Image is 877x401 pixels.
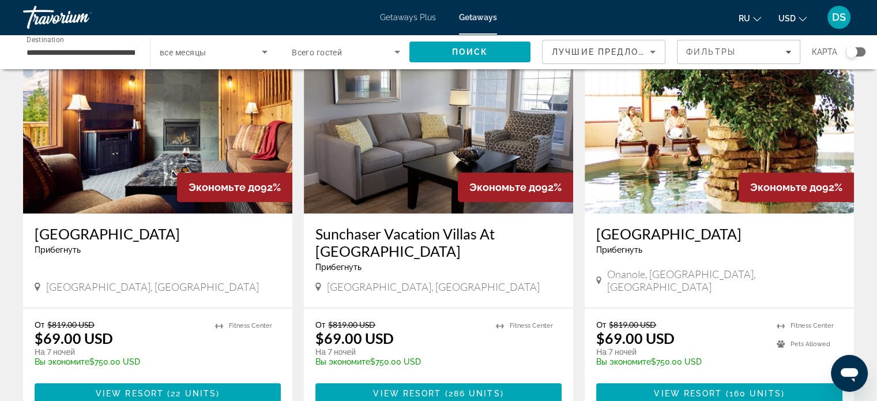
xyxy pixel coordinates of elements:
div: 92% [458,173,573,202]
p: На 7 ночей [596,347,765,357]
button: Change language [739,10,761,27]
p: $750.00 USD [596,357,765,366]
span: Fitness Center [791,322,834,329]
span: Лучшие предложения [552,47,675,57]
span: ru [739,14,750,23]
a: Getaways [459,13,497,22]
span: View Resort [654,389,722,398]
button: Filters [677,40,800,64]
button: User Menu [824,5,854,29]
span: Поиск [452,47,488,57]
span: DS [832,12,846,23]
span: [GEOGRAPHIC_DATA], [GEOGRAPHIC_DATA] [46,280,259,293]
span: Прибегнуть [596,245,642,254]
img: Sunchaser Vacation Villas At Riverside [304,29,573,213]
span: Прибегнуть [315,263,362,272]
span: все месяцы [160,48,206,57]
span: 286 units [449,389,500,398]
button: Change currency [778,10,807,27]
span: $819.00 USD [328,320,375,329]
p: $69.00 USD [315,329,394,347]
span: 160 units [729,389,781,398]
span: Экономьте до [189,181,261,193]
span: Вы экономите [315,357,370,366]
span: Экономьте до [750,181,822,193]
span: Fitness Center [510,322,553,329]
span: Вы экономите [596,357,651,366]
span: [GEOGRAPHIC_DATA], [GEOGRAPHIC_DATA] [327,280,540,293]
span: ( ) [164,389,220,398]
button: Search [409,42,530,62]
p: $69.00 USD [596,329,675,347]
input: Select destination [27,46,135,59]
a: Travorium [23,2,138,32]
span: Destination [27,35,64,43]
span: карта [812,44,837,60]
a: Getaways Plus [380,13,436,22]
span: От [35,320,44,329]
p: На 7 ночей [35,347,204,357]
p: $69.00 USD [35,329,113,347]
p: На 7 ночей [315,347,484,357]
img: Elkhorn Resort [585,29,854,213]
span: Экономьте до [469,181,541,193]
span: Фильтры [686,47,736,57]
span: View Resort [373,389,441,398]
img: Banff Gate Mountain Resort [23,29,292,213]
a: [GEOGRAPHIC_DATA] [596,225,842,242]
span: ( ) [722,389,784,398]
span: От [315,320,325,329]
span: View Resort [96,389,164,398]
span: ( ) [441,389,503,398]
span: $819.00 USD [47,320,95,329]
iframe: Кнопка запуска окна обмена сообщениями [831,355,868,392]
span: USD [778,14,796,23]
span: От [596,320,606,329]
p: $750.00 USD [35,357,204,366]
span: Прибегнуть [35,245,81,254]
a: Sunchaser Vacation Villas At [GEOGRAPHIC_DATA] [315,225,562,260]
span: Onanole, [GEOGRAPHIC_DATA], [GEOGRAPHIC_DATA] [607,268,842,293]
a: [GEOGRAPHIC_DATA] [35,225,281,242]
span: 22 units [171,389,216,398]
span: Pets Allowed [791,340,830,348]
div: 92% [739,173,854,202]
span: Вы экономите [35,357,89,366]
span: Всего гостей [292,48,342,57]
div: 92% [177,173,292,202]
span: $819.00 USD [609,320,656,329]
mat-select: Sort by [552,45,656,59]
span: Fitness Center [229,322,272,329]
p: $750.00 USD [315,357,484,366]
